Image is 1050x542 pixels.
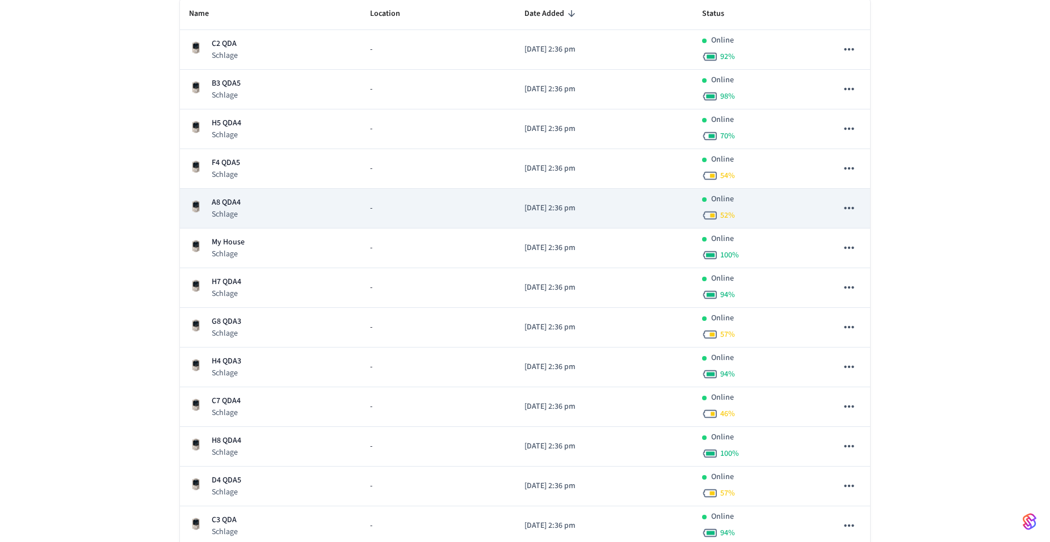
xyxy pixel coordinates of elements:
[711,35,734,46] p: Online
[212,197,241,209] p: A8 QDA4
[212,157,240,169] p: F4 QDA5
[524,242,684,254] p: [DATE] 2:36 pm
[711,471,734,483] p: Online
[189,358,203,372] img: Schlage Sense Smart Deadbolt with Camelot Trim, Front
[212,475,241,486] p: D4 QDA5
[212,526,238,537] p: Schlage
[524,5,579,23] span: Date Added
[189,239,203,253] img: Schlage Sense Smart Deadbolt with Camelot Trim, Front
[189,200,203,213] img: Schlage Sense Smart Deadbolt with Camelot Trim, Front
[370,5,415,23] span: Location
[524,83,684,95] p: [DATE] 2:36 pm
[524,361,684,373] p: [DATE] 2:36 pm
[189,160,203,173] img: Schlage Sense Smart Deadbolt with Camelot Trim, Front
[189,477,203,491] img: Schlage Sense Smart Deadbolt with Camelot Trim, Front
[212,209,241,220] p: Schlage
[212,486,241,498] p: Schlage
[711,431,734,443] p: Online
[212,395,241,407] p: C7 QDA4
[212,169,240,180] p: Schlage
[212,38,238,50] p: C2 QDA
[524,163,684,175] p: [DATE] 2:36 pm
[189,438,203,451] img: Schlage Sense Smart Deadbolt with Camelot Trim, Front
[524,123,684,135] p: [DATE] 2:36 pm
[370,321,372,333] span: -
[212,248,245,260] p: Schlage
[212,288,241,299] p: Schlage
[720,527,735,539] span: 94 %
[524,282,684,294] p: [DATE] 2:36 pm
[212,355,241,367] p: H4 QDA3
[524,441,684,452] p: [DATE] 2:36 pm
[370,83,372,95] span: -
[189,41,203,54] img: Schlage Sense Smart Deadbolt with Camelot Trim, Front
[720,408,735,420] span: 46 %
[524,321,684,333] p: [DATE] 2:36 pm
[212,117,241,129] p: H5 QDA4
[711,511,734,523] p: Online
[189,398,203,412] img: Schlage Sense Smart Deadbolt with Camelot Trim, Front
[189,517,203,531] img: Schlage Sense Smart Deadbolt with Camelot Trim, Front
[720,448,739,459] span: 100 %
[370,480,372,492] span: -
[524,480,684,492] p: [DATE] 2:36 pm
[720,488,735,499] span: 57 %
[370,361,372,373] span: -
[711,154,734,166] p: Online
[720,329,735,340] span: 57 %
[720,51,735,62] span: 92 %
[720,369,735,380] span: 94 %
[524,202,684,214] p: [DATE] 2:36 pm
[720,130,735,142] span: 70 %
[711,392,734,404] p: Online
[711,74,734,86] p: Online
[711,114,734,126] p: Online
[711,273,734,285] p: Online
[711,233,734,245] p: Online
[189,5,224,23] span: Name
[720,210,735,221] span: 52 %
[212,316,241,328] p: G8 QDA3
[212,78,241,90] p: B3 QDA5
[212,276,241,288] p: H7 QDA4
[189,319,203,332] img: Schlage Sense Smart Deadbolt with Camelot Trim, Front
[212,447,241,458] p: Schlage
[370,44,372,56] span: -
[1023,513,1036,531] img: SeamLogoGradient.69752ec5.svg
[370,202,372,214] span: -
[720,91,735,102] span: 98 %
[524,401,684,413] p: [DATE] 2:36 pm
[189,120,203,134] img: Schlage Sense Smart Deadbolt with Camelot Trim, Front
[212,367,241,379] p: Schlage
[370,441,372,452] span: -
[524,520,684,532] p: [DATE] 2:36 pm
[189,81,203,94] img: Schlage Sense Smart Deadbolt with Camelot Trim, Front
[370,242,372,254] span: -
[212,514,238,526] p: C3 QDA
[370,123,372,135] span: -
[711,193,734,205] p: Online
[189,279,203,293] img: Schlage Sense Smart Deadbolt with Camelot Trim, Front
[212,90,241,101] p: Schlage
[370,163,372,175] span: -
[212,435,241,447] p: H8 QDA4
[524,44,684,56] p: [DATE] 2:36 pm
[370,401,372,413] span: -
[702,5,739,23] span: Status
[212,328,241,339] p: Schlage
[711,352,734,364] p: Online
[212,407,241,418] p: Schlage
[212,129,241,141] p: Schlage
[370,282,372,294] span: -
[720,249,739,261] span: 100 %
[370,520,372,532] span: -
[720,170,735,181] span: 54 %
[720,289,735,300] span: 94 %
[212,236,245,248] p: My House
[711,312,734,324] p: Online
[212,50,238,61] p: Schlage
